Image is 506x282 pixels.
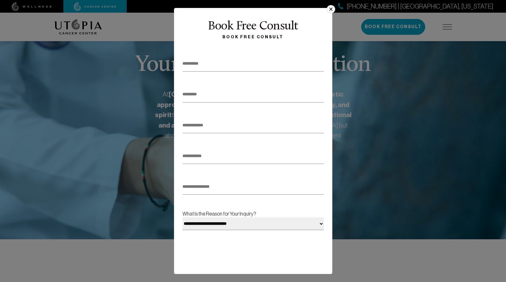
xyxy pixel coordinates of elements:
[327,5,335,13] button: ×
[181,20,325,33] div: Book Free Consult
[183,210,324,240] label: What Is the Reason for Your Inquiry?
[183,217,324,230] select: What Is the Reason for Your Inquiry?
[183,245,278,269] iframe: Widget containing checkbox for hCaptcha security challenge
[181,33,325,41] div: Book Free Consult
